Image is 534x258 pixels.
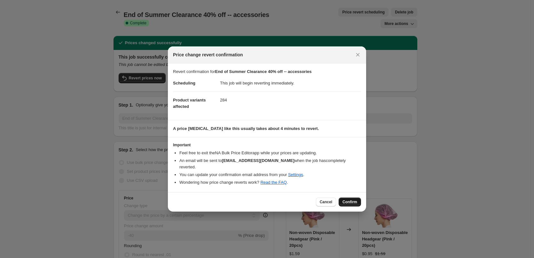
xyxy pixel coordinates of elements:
dd: 284 [220,92,361,109]
b: [EMAIL_ADDRESS][DOMAIN_NAME] [222,158,294,163]
span: Product variants affected [173,98,206,109]
li: Feel free to exit the NA Bulk Price Editor app while your prices are updating. [179,150,361,156]
span: Confirm [342,199,357,205]
b: A price [MEDICAL_DATA] like this usually takes about 4 minutes to revert. [173,126,319,131]
b: End of Summer Clearance 40% off -- accessories [215,69,312,74]
button: Close [353,50,362,59]
button: Cancel [316,198,336,206]
span: Scheduling [173,81,195,85]
span: Price change revert confirmation [173,52,243,58]
li: An email will be sent to when the job has completely reverted . [179,157,361,170]
li: Wondering how price change reverts work? . [179,179,361,186]
span: Cancel [320,199,332,205]
li: You can update your confirmation email address from your . [179,172,361,178]
p: Revert confirmation for [173,69,361,75]
a: Settings [288,172,303,177]
button: Confirm [339,198,361,206]
a: Read the FAQ [260,180,287,185]
dd: This job will begin reverting immediately. [220,75,361,92]
h3: Important [173,142,361,148]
